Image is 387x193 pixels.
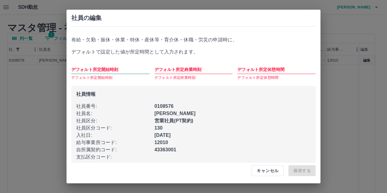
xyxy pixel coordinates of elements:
p: 43363001 [154,146,311,153]
h2: 社員の編集 [71,14,316,21]
p: 入社日 : [76,132,154,139]
p: 0108576 [154,103,311,110]
p: 自所属契約コード : [76,146,154,153]
p: 社員区分 : [76,117,154,124]
p: 130 [154,124,311,132]
p: 社員区分コード : [76,124,154,132]
button: キャンセル [252,165,284,176]
p: デフォルトで設定した値が所定時間として入力されます。 [71,48,316,56]
p: デフォルト所定終業時刻 [154,75,233,81]
p: 給与事業所コード : [76,139,154,146]
p: 社員名 : [76,110,154,117]
p: 営業社員(PT契約) [154,117,311,124]
p: [DATE] [154,132,311,139]
p: 社員情報 [76,91,311,98]
p: [PERSON_NAME] [154,110,311,117]
p: デフォルト所定開始時刻 [71,75,150,81]
p: デフォルト所定休憩時間 [237,75,316,81]
p: 社員番号 : [76,103,154,110]
p: 支払区分コード : [76,153,154,161]
p: 12010 [154,139,311,146]
p: 有給・欠勤・振休・休業・特休・産休等・育介休・休職・労災の申請時に、 [71,36,316,43]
